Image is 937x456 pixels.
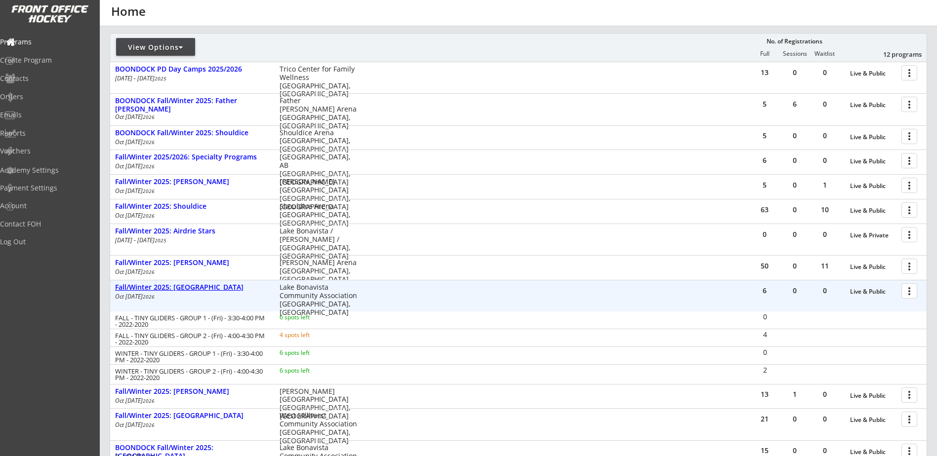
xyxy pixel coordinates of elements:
[115,315,266,328] div: FALL - TINY GLIDERS - GROUP 1 - (Fri) - 3:30-4:00 PM - 2022-2020
[143,114,155,120] em: 2026
[901,227,917,242] button: more_vert
[115,368,266,381] div: WINTER - TINY GLIDERS - GROUP 2 - (Fri) - 4:00-4:30 PM - 2022-2020
[901,412,917,427] button: more_vert
[850,288,896,295] div: Live & Public
[850,449,896,456] div: Live & Public
[780,287,810,294] div: 0
[750,206,779,213] div: 63
[901,259,917,274] button: more_vert
[901,178,917,193] button: more_vert
[143,163,155,170] em: 2026
[115,129,269,137] div: BOONDOCK Fall/Winter 2025: Shouldice
[810,416,840,422] div: 0
[115,269,266,275] div: Oct [DATE]
[780,101,810,108] div: 6
[750,182,779,189] div: 5
[750,447,779,454] div: 15
[143,268,155,275] em: 2026
[750,367,779,374] div: 2
[116,42,195,52] div: View Options
[280,153,357,186] div: [GEOGRAPHIC_DATA], AB [GEOGRAPHIC_DATA], [GEOGRAPHIC_DATA]
[750,313,779,320] div: 0
[750,101,779,108] div: 5
[850,183,896,190] div: Live & Public
[115,237,266,243] div: [DATE] - [DATE]
[810,69,840,76] div: 0
[780,447,810,454] div: 0
[750,391,779,398] div: 13
[750,349,779,356] div: 0
[750,331,779,338] div: 4
[810,101,840,108] div: 0
[115,188,266,194] div: Oct [DATE]
[115,178,269,186] div: Fall/Winter 2025: [PERSON_NAME]
[115,398,266,404] div: Oct [DATE]
[115,65,269,74] div: BOONDOCK PD Day Camps 2025/2026
[280,314,343,320] div: 6 spots left
[850,158,896,165] div: Live & Public
[780,182,810,189] div: 0
[143,397,155,404] em: 2026
[901,97,917,112] button: more_vert
[810,263,840,269] div: 11
[850,134,896,141] div: Live & Public
[850,70,896,77] div: Live & Public
[280,412,357,445] div: West Hillhurst Community Association [GEOGRAPHIC_DATA], [GEOGRAPHIC_DATA]
[870,50,922,59] div: 12 programs
[780,50,810,57] div: Sessions
[850,392,896,399] div: Live & Public
[143,139,155,146] em: 2026
[115,283,269,292] div: Fall/Winter 2025: [GEOGRAPHIC_DATA]
[901,153,917,168] button: more_vert
[115,202,269,211] div: Fall/Winter 2025: Shouldice
[810,206,840,213] div: 10
[901,202,917,218] button: more_vert
[764,38,825,45] div: No. of Registrations
[850,264,896,270] div: Live & Public
[810,447,840,454] div: 0
[115,412,269,420] div: Fall/Winter 2025: [GEOGRAPHIC_DATA]
[280,178,357,211] div: [PERSON_NAME][GEOGRAPHIC_DATA] [GEOGRAPHIC_DATA], [GEOGRAPHIC_DATA]
[115,76,266,81] div: [DATE] - [DATE]
[810,182,840,189] div: 1
[115,259,269,267] div: Fall/Winter 2025: [PERSON_NAME]
[115,422,266,428] div: Oct [DATE]
[280,129,357,153] div: Shouldice Arena [GEOGRAPHIC_DATA], [GEOGRAPHIC_DATA]
[115,139,266,145] div: Oct [DATE]
[143,212,155,219] em: 2026
[810,287,840,294] div: 0
[280,368,343,374] div: 6 spots left
[810,132,840,139] div: 0
[280,283,357,316] div: Lake Bonavista Community Association [GEOGRAPHIC_DATA], [GEOGRAPHIC_DATA]
[280,202,357,227] div: Shouldice Arena [GEOGRAPHIC_DATA], [GEOGRAPHIC_DATA]
[280,332,343,338] div: 4 spots left
[143,421,155,428] em: 2026
[115,294,266,300] div: Oct [DATE]
[810,231,840,238] div: 0
[280,350,343,356] div: 6 spots left
[810,391,840,398] div: 0
[115,153,269,161] div: Fall/Winter 2025/2026: Specialty Programs
[115,350,266,363] div: WINTER - TINY GLIDERS - GROUP 1 - (Fri) - 3:30-4:00 PM - 2022-2020
[750,132,779,139] div: 5
[750,157,779,164] div: 6
[155,237,166,244] em: 2025
[780,263,810,269] div: 0
[780,416,810,422] div: 0
[750,263,779,269] div: 50
[143,293,155,300] em: 2026
[115,227,269,235] div: Fall/Winter 2025: Airdrie Stars
[115,333,266,345] div: FALL - TINY GLIDERS - GROUP 2 - (Fri) - 4:00-4:30 PM - 2022-2020
[850,102,896,109] div: Live & Public
[115,163,266,169] div: Oct [DATE]
[780,132,810,139] div: 0
[280,227,357,260] div: Lake Bonavista / [PERSON_NAME] / [GEOGRAPHIC_DATA], [GEOGRAPHIC_DATA]
[750,287,779,294] div: 6
[810,157,840,164] div: 0
[810,50,839,57] div: Waitlist
[115,97,269,114] div: BOONDOCK Fall/Winter 2025: Father [PERSON_NAME]
[780,206,810,213] div: 0
[280,259,357,283] div: [PERSON_NAME] Arena [GEOGRAPHIC_DATA], [GEOGRAPHIC_DATA]
[901,283,917,299] button: more_vert
[280,387,357,420] div: [PERSON_NAME][GEOGRAPHIC_DATA] [GEOGRAPHIC_DATA], [GEOGRAPHIC_DATA]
